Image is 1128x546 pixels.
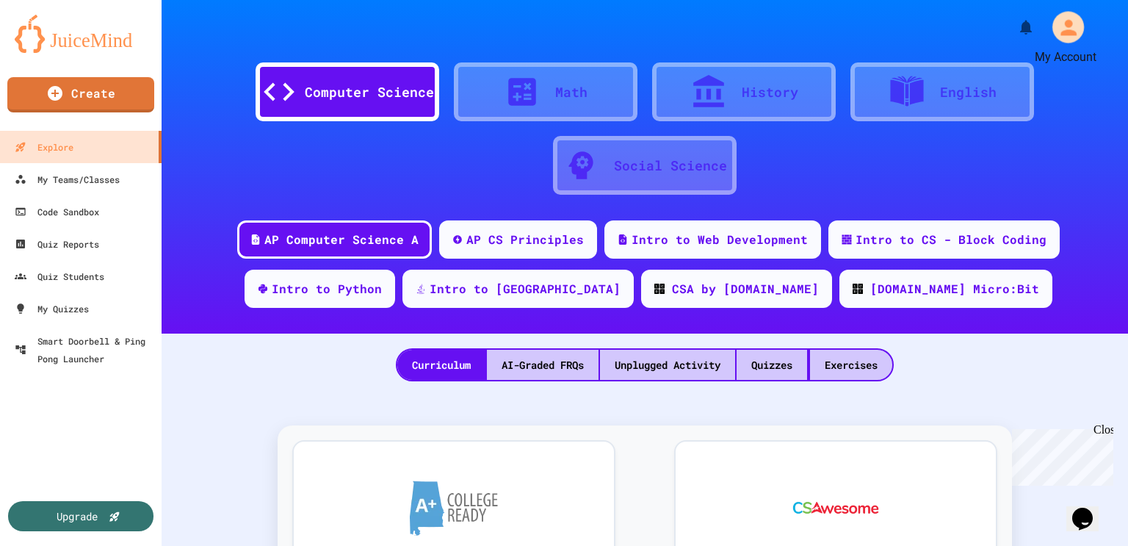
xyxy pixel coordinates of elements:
[1006,423,1113,486] iframe: chat widget
[410,481,498,536] img: A+ College Ready
[57,509,98,524] div: Upgrade
[1035,49,1096,66] div: My Account
[853,284,863,294] img: CODE_logo_RGB.png
[1066,487,1113,531] iframe: chat widget
[397,350,485,380] div: Curriculum
[15,138,73,156] div: Explore
[1034,7,1088,47] div: My Account
[632,231,808,248] div: Intro to Web Development
[15,300,89,317] div: My Quizzes
[742,82,798,102] div: History
[600,350,735,380] div: Unplugged Activity
[305,82,434,102] div: Computer Science
[555,82,587,102] div: Math
[654,284,665,294] img: CODE_logo_RGB.png
[15,332,156,367] div: Smart Doorbell & Ping Pong Launcher
[614,156,727,176] div: Social Science
[7,77,154,112] a: Create
[15,267,104,285] div: Quiz Students
[990,15,1038,40] div: My Notifications
[737,350,807,380] div: Quizzes
[15,203,99,220] div: Code Sandbox
[15,235,99,253] div: Quiz Reports
[6,6,101,93] div: Chat with us now!Close
[264,231,419,248] div: AP Computer Science A
[870,280,1039,298] div: [DOMAIN_NAME] Micro:Bit
[430,280,621,298] div: Intro to [GEOGRAPHIC_DATA]
[15,15,147,53] img: logo-orange.svg
[940,82,997,102] div: English
[856,231,1046,248] div: Intro to CS - Block Coding
[487,350,599,380] div: AI-Graded FRQs
[15,170,120,188] div: My Teams/Classes
[672,280,819,298] div: CSA by [DOMAIN_NAME]
[466,231,584,248] div: AP CS Principles
[272,280,382,298] div: Intro to Python
[810,350,892,380] div: Exercises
